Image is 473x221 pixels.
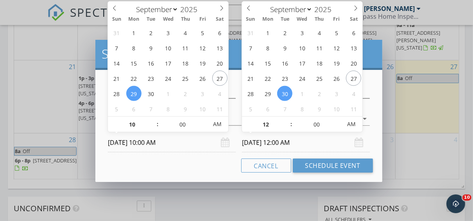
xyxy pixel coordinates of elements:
span: October 9, 2025 [178,101,193,116]
input: Select date [242,133,370,152]
span: September 3, 2025 [294,25,310,40]
span: October 5, 2025 [109,101,124,116]
span: September 5, 2025 [195,25,210,40]
span: September 7, 2025 [109,40,124,55]
span: Click to toggle [207,116,228,132]
span: October 6, 2025 [260,101,275,116]
span: September 23, 2025 [143,71,159,86]
span: Sat [345,17,362,22]
button: Cancel [241,159,291,173]
span: October 11, 2025 [212,101,228,116]
span: September 16, 2025 [277,55,292,71]
span: August 31, 2025 [109,25,124,40]
span: September 1, 2025 [126,25,142,40]
span: September 4, 2025 [312,25,327,40]
span: September 20, 2025 [212,55,228,71]
span: September 9, 2025 [143,40,159,55]
span: Wed [294,17,311,22]
span: October 9, 2025 [312,101,327,116]
span: October 11, 2025 [346,101,361,116]
span: Sun [108,17,125,22]
span: September 25, 2025 [312,71,327,86]
span: September 22, 2025 [260,71,275,86]
span: October 2, 2025 [178,86,193,101]
span: September 28, 2025 [243,86,258,101]
span: Fri [328,17,345,22]
span: September 26, 2025 [195,71,210,86]
span: September 22, 2025 [126,71,142,86]
span: October 1, 2025 [294,86,310,101]
span: Tue [142,17,159,22]
span: October 8, 2025 [294,101,310,116]
span: October 3, 2025 [329,86,344,101]
span: September 20, 2025 [346,55,361,71]
span: October 1, 2025 [161,86,176,101]
span: September 3, 2025 [161,25,176,40]
span: September 16, 2025 [143,55,159,71]
span: September 24, 2025 [294,71,310,86]
span: September 11, 2025 [178,40,193,55]
span: September 7, 2025 [243,40,258,55]
span: September 15, 2025 [126,55,142,71]
span: Fri [194,17,211,22]
span: September 5, 2025 [329,25,344,40]
span: September 29, 2025 [260,86,275,101]
span: September 9, 2025 [277,40,292,55]
span: September 21, 2025 [243,71,258,86]
span: September 8, 2025 [126,40,142,55]
span: September 19, 2025 [329,55,344,71]
span: September 19, 2025 [195,55,210,71]
span: September 2, 2025 [277,25,292,40]
span: September 14, 2025 [109,55,124,71]
span: September 1, 2025 [260,25,275,40]
span: Thu [177,17,194,22]
span: September 2, 2025 [143,25,159,40]
span: September 6, 2025 [346,25,361,40]
span: October 7, 2025 [143,101,159,116]
span: September 17, 2025 [161,55,176,71]
span: September 12, 2025 [195,40,210,55]
input: Year [178,4,204,14]
span: September 30, 2025 [143,86,159,101]
span: September 29, 2025 [126,86,142,101]
span: Sat [211,17,228,22]
span: October 6, 2025 [126,101,142,116]
span: September 4, 2025 [178,25,193,40]
span: Mon [125,17,142,22]
span: : [156,116,159,132]
i: arrow_drop_down [360,114,370,123]
span: September 13, 2025 [212,40,228,55]
span: September 10, 2025 [161,40,176,55]
span: Thu [311,17,328,22]
span: October 10, 2025 [329,101,344,116]
span: October 4, 2025 [212,86,228,101]
span: September 8, 2025 [260,40,275,55]
span: October 4, 2025 [346,86,361,101]
span: August 31, 2025 [243,25,258,40]
span: October 8, 2025 [161,101,176,116]
span: October 10, 2025 [195,101,210,116]
span: 10 [462,194,471,201]
span: September 18, 2025 [312,55,327,71]
span: September 10, 2025 [294,40,310,55]
iframe: Intercom live chat [446,194,465,213]
span: September 24, 2025 [161,71,176,86]
input: Year [312,4,338,14]
span: September 17, 2025 [294,55,310,71]
span: October 5, 2025 [243,101,258,116]
span: Mon [259,17,276,22]
span: Wed [159,17,177,22]
span: September 15, 2025 [260,55,275,71]
h2: Schedule Event [102,46,376,62]
span: Click to toggle [340,116,362,132]
span: September 27, 2025 [346,71,361,86]
span: September 26, 2025 [329,71,344,86]
span: September 14, 2025 [243,55,258,71]
span: September 27, 2025 [212,71,228,86]
span: : [290,116,292,132]
span: October 3, 2025 [195,86,210,101]
span: September 21, 2025 [109,71,124,86]
button: Schedule Event [293,159,373,173]
span: September 30, 2025 [277,86,292,101]
input: Select date [108,133,236,152]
